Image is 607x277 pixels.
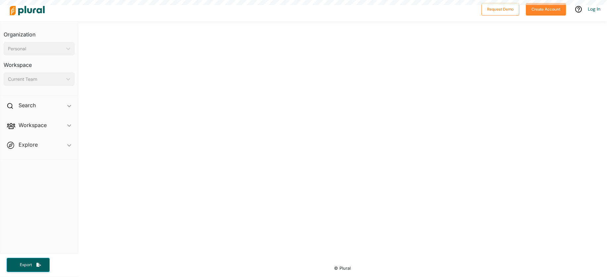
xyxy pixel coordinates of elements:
[7,258,50,272] button: Export
[526,3,566,16] button: Create Account
[334,266,351,271] small: © Plural
[19,102,36,109] h2: Search
[4,25,75,39] h3: Organization
[588,6,600,12] a: Log In
[526,5,566,12] a: Create Account
[4,55,75,70] h3: Workspace
[8,76,64,83] div: Current Team
[15,262,36,268] span: Export
[481,5,519,12] a: Request Demo
[481,3,519,16] button: Request Demo
[8,45,64,52] div: Personal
